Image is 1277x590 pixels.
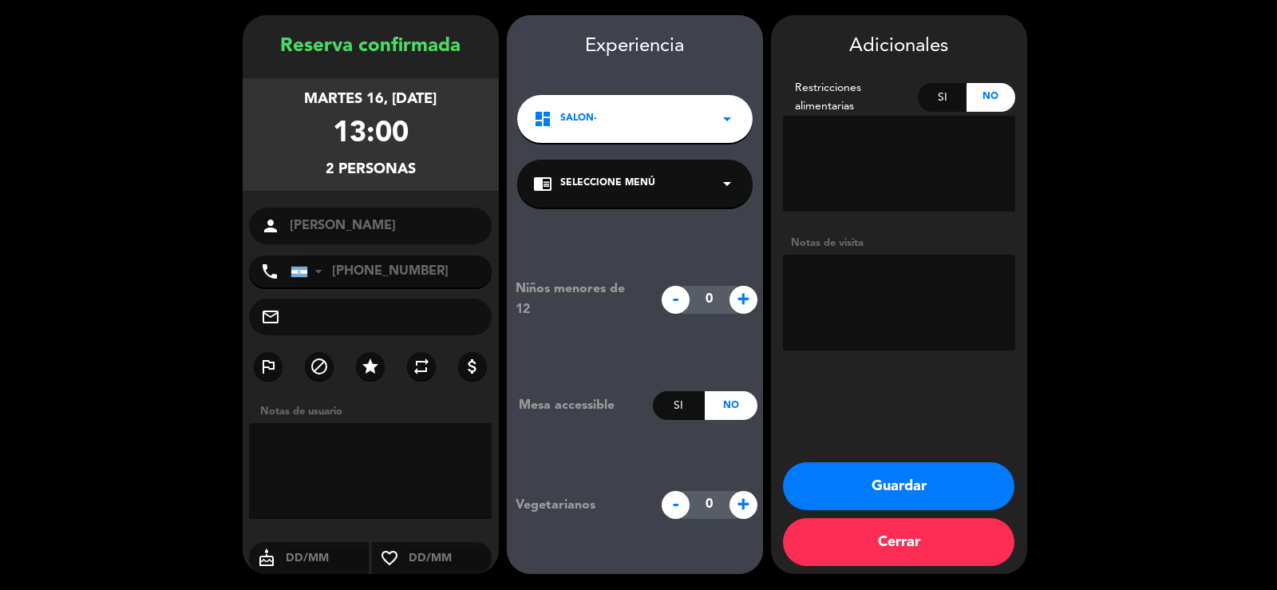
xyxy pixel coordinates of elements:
span: - [662,491,690,519]
div: Mesa accessible [507,395,653,416]
i: cake [249,548,284,568]
div: 13:00 [333,111,409,158]
i: outlined_flag [259,357,278,376]
div: Restricciones alimentarias [783,79,919,116]
i: arrow_drop_down [718,174,737,193]
div: martes 16, [DATE] [304,88,437,111]
div: No [967,83,1015,112]
button: Guardar [783,462,1014,510]
div: Si [918,83,967,112]
i: arrow_drop_down [718,109,737,129]
button: Cerrar [783,518,1014,566]
span: SALON- [560,111,597,127]
span: + [729,491,757,519]
div: Reserva confirmada [243,31,499,62]
div: Si [653,391,705,420]
i: mail_outline [261,307,280,327]
span: Seleccione Menú [560,176,655,192]
div: No [705,391,757,420]
i: attach_money [463,357,482,376]
div: Niños menores de 12 [504,279,653,320]
div: Vegetarianos [504,495,653,516]
div: Adicionales [783,31,1015,62]
div: 2 personas [326,158,416,181]
div: Notas de usuario [252,403,499,420]
i: dashboard [533,109,552,129]
i: repeat [412,357,431,376]
input: DD/MM [407,548,492,568]
div: Argentina: +54 [291,256,328,287]
i: star [361,357,380,376]
span: - [662,286,690,314]
i: block [310,357,329,376]
i: phone [260,262,279,281]
input: DD/MM [284,548,370,568]
i: chrome_reader_mode [533,174,552,193]
span: + [729,286,757,314]
div: Notas de visita [783,235,1015,251]
i: person [261,216,280,236]
i: favorite_border [372,548,407,568]
div: Experiencia [507,31,763,62]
